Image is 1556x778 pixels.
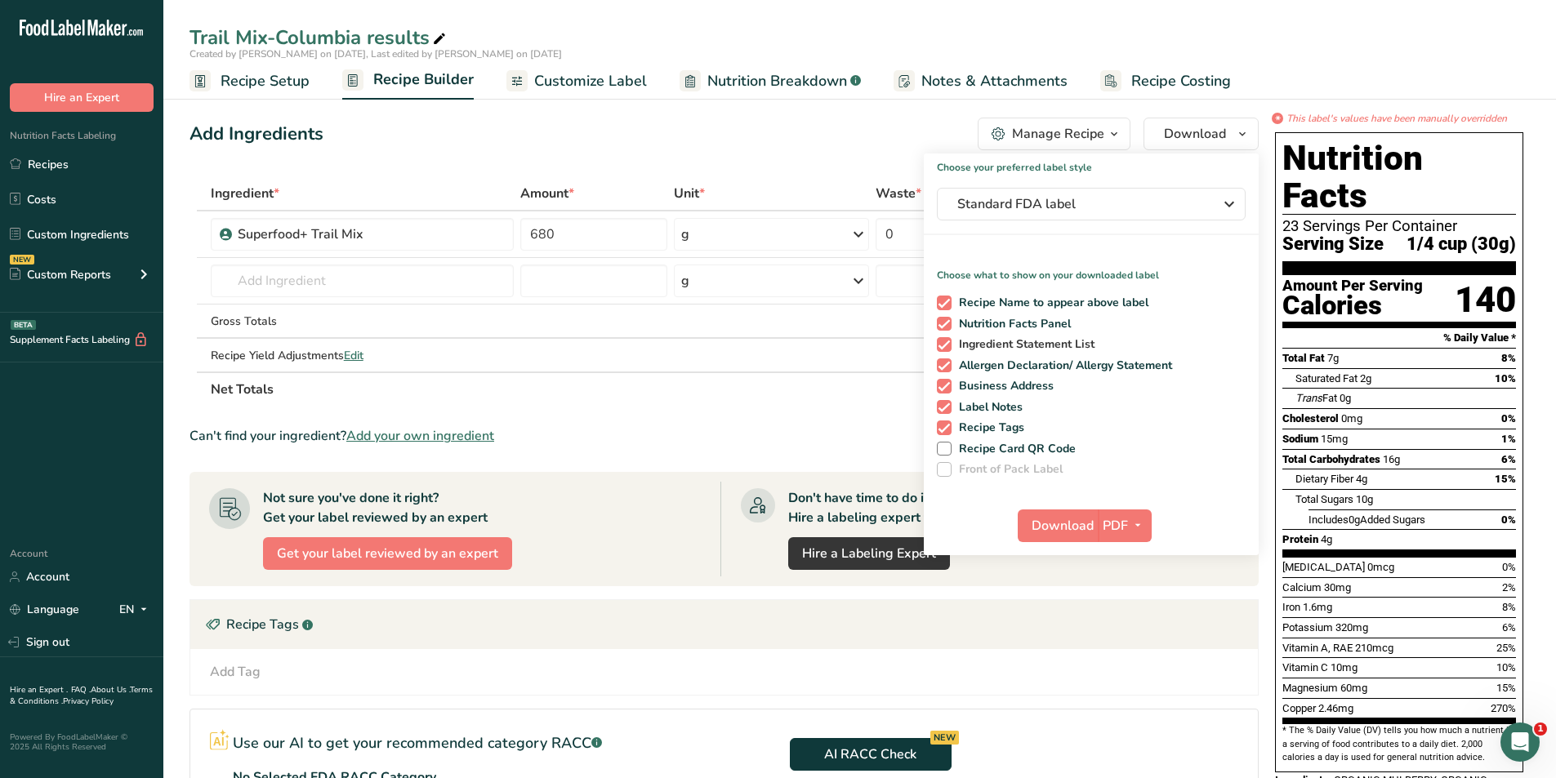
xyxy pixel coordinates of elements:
[1491,702,1516,714] span: 270%
[1495,372,1516,385] span: 10%
[952,462,1063,477] span: Front of Pack Label
[1309,513,1425,526] span: Includes Added Sugars
[277,544,498,563] span: Get your label reviewed by an expert
[1383,453,1400,465] span: 16g
[344,348,363,363] span: Edit
[1321,433,1348,445] span: 15mg
[1502,581,1516,594] span: 2%
[119,600,154,620] div: EN
[1295,392,1322,404] i: Trans
[189,47,562,60] span: Created by [PERSON_NAME] on [DATE], Last edited by [PERSON_NAME] on [DATE]
[1282,682,1338,694] span: Magnesium
[346,426,494,446] span: Add your own ingredient
[210,662,261,682] div: Add Tag
[952,317,1072,331] span: Nutrition Facts Panel
[1282,453,1380,465] span: Total Carbohydrates
[952,337,1095,352] span: Ingredient Statement List
[952,358,1173,373] span: Allergen Declaration/ Allergy Statement
[1303,601,1332,613] span: 1.6mg
[1282,533,1318,545] span: Protein
[876,184,935,203] div: Waste
[1282,352,1325,364] span: Total Fat
[1282,294,1423,318] div: Calories
[952,379,1054,393] span: Business Address
[1407,234,1516,255] span: 1/4 cup (30g)
[1282,561,1365,573] span: [MEDICAL_DATA]
[952,442,1077,456] span: Recipe Card QR Code
[11,320,36,330] div: BETA
[1340,392,1351,404] span: 0g
[1282,621,1333,634] span: Potassium
[1341,412,1362,425] span: 0mg
[10,684,68,696] a: Hire an Expert .
[1500,722,1540,762] iframe: Intercom live chat
[189,426,1259,446] div: Can't find your ingredient?
[1282,412,1339,425] span: Cholesterol
[1534,722,1547,736] span: 1
[1324,581,1351,594] span: 30mg
[1501,412,1516,425] span: 0%
[924,255,1259,282] p: Choose what to show on your downloaded label
[681,271,689,291] div: g
[1502,601,1516,613] span: 8%
[1295,372,1358,385] span: Saturated Fat
[1496,682,1516,694] span: 15%
[91,684,130,696] a: About Us .
[1131,70,1231,92] span: Recipe Costing
[1501,352,1516,364] span: 8%
[1286,111,1507,126] i: This label's values have been manually overridden
[1356,493,1373,505] span: 10g
[211,347,515,364] div: Recipe Yield Adjustments
[957,194,1202,214] span: Standard FDA label
[1502,621,1516,634] span: 6%
[1295,493,1353,505] span: Total Sugars
[1098,509,1152,542] button: PDF
[1501,513,1516,526] span: 0%
[263,537,512,570] button: Get your label reviewed by an expert
[681,225,689,244] div: g
[1295,473,1353,485] span: Dietary Fiber
[894,63,1068,100] a: Notes & Attachments
[1282,661,1328,674] span: Vitamin C
[373,69,474,91] span: Recipe Builder
[1282,724,1516,764] section: * The % Daily Value (DV) tells you how much a nutrient in a serving of food contributes to a dail...
[1360,372,1371,385] span: 2g
[674,184,705,203] span: Unit
[10,684,153,707] a: Terms & Conditions .
[1355,642,1393,654] span: 210mcg
[190,600,1258,649] div: Recipe Tags
[1455,278,1516,322] div: 140
[211,184,279,203] span: Ingredient
[1295,392,1337,404] span: Fat
[221,70,310,92] span: Recipe Setup
[10,595,79,624] a: Language
[952,400,1023,415] span: Label Notes
[788,488,1011,527] div: Don't have time to do it? Hire a labeling expert to do it for you
[1318,702,1353,714] span: 2.46mg
[1327,352,1339,364] span: 7g
[1282,328,1516,348] section: % Daily Value *
[189,121,323,148] div: Add Ingredients
[534,70,647,92] span: Customize Label
[1282,140,1516,215] h1: Nutrition Facts
[211,265,515,297] input: Add Ingredient
[1496,642,1516,654] span: 25%
[63,696,114,707] a: Privacy Policy
[1282,601,1300,613] span: Iron
[978,118,1130,150] button: Manage Recipe
[1335,621,1368,634] span: 320mg
[921,70,1068,92] span: Notes & Attachments
[1502,561,1516,573] span: 0%
[1144,118,1259,150] button: Download
[1367,561,1394,573] span: 0mcg
[71,684,91,696] a: FAQ .
[1349,513,1360,526] span: 0g
[1331,661,1358,674] span: 10mg
[790,738,952,771] button: AI RACC Check NEW
[1032,516,1094,536] span: Download
[10,255,34,265] div: NEW
[1164,124,1226,144] span: Download
[1495,473,1516,485] span: 15%
[10,266,111,283] div: Custom Reports
[1501,453,1516,465] span: 6%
